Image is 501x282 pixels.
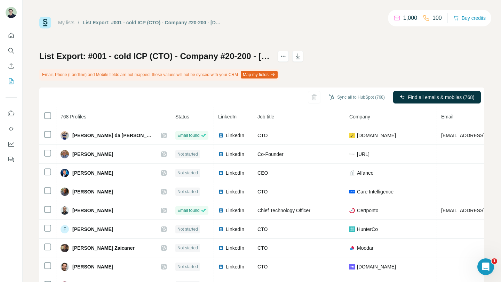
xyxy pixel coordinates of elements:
[177,170,198,176] span: Not started
[257,114,274,119] span: Job title
[408,94,474,101] span: Find all emails & mobiles (768)
[218,151,224,157] img: LinkedIn logo
[6,138,17,150] button: Dashboard
[177,189,198,195] span: Not started
[226,132,244,139] span: LinkedIn
[177,226,198,232] span: Not started
[477,258,494,275] iframe: Intercom live chat
[357,263,396,270] span: [DOMAIN_NAME]
[39,17,51,28] img: Surfe Logo
[6,29,17,42] button: Quick start
[218,264,224,269] img: LinkedIn logo
[226,244,244,251] span: LinkedIn
[61,263,69,271] img: Avatar
[257,245,268,251] span: CTO
[349,245,355,251] img: company-logo
[39,69,279,81] div: Email, Phone (Landline) and Mobile fields are not mapped, these values will not be synced with yo...
[6,123,17,135] button: Use Surfe API
[177,264,198,270] span: Not started
[357,188,393,195] span: Care Intelligence
[453,13,486,23] button: Buy credits
[257,151,284,157] span: Co-Founder
[241,71,278,78] button: Map my fields
[492,258,497,264] span: 1
[218,226,224,232] img: LinkedIn logo
[61,150,69,158] img: Avatar
[226,151,244,158] span: LinkedIn
[6,60,17,72] button: Enrich CSV
[226,207,244,214] span: LinkedIn
[177,245,198,251] span: Not started
[226,188,244,195] span: LinkedIn
[61,114,86,119] span: 768 Profiles
[6,153,17,166] button: Feedback
[177,207,199,214] span: Email found
[324,92,390,102] button: Sync all to HubSpot (768)
[257,208,310,213] span: Chief Technology Officer
[218,245,224,251] img: LinkedIn logo
[257,264,268,269] span: CTO
[83,19,221,26] div: List Export: #001 - cold ICP (CTO) - Company #20-200 - [DATE] 23:32
[72,151,113,158] span: [PERSON_NAME]
[61,188,69,196] img: Avatar
[58,20,74,25] a: My lists
[226,169,244,176] span: LinkedIn
[39,51,271,62] h1: List Export: #001 - cold ICP (CTO) - Company #20-200 - [DATE] 23:32
[218,114,237,119] span: LinkedIn
[72,132,154,139] span: [PERSON_NAME] da [PERSON_NAME]
[177,151,198,157] span: Not started
[357,244,373,251] span: Moodar
[357,132,396,139] span: [DOMAIN_NAME]
[357,151,369,158] span: [URL]
[175,114,189,119] span: Status
[72,226,113,233] span: [PERSON_NAME]
[226,263,244,270] span: LinkedIn
[218,208,224,213] img: LinkedIn logo
[349,114,370,119] span: Company
[6,75,17,88] button: My lists
[72,188,113,195] span: [PERSON_NAME]
[393,91,481,103] button: Find all emails & mobiles (768)
[61,225,69,233] div: F
[432,14,442,22] p: 100
[349,264,355,269] img: company-logo
[349,133,355,138] img: company-logo
[218,133,224,138] img: LinkedIn logo
[257,226,268,232] span: CTO
[257,189,268,194] span: CTO
[78,19,79,26] li: /
[61,244,69,252] img: Avatar
[349,154,355,155] img: company-logo
[349,189,355,194] img: company-logo
[357,207,378,214] span: Certponto
[257,133,268,138] span: CTO
[349,226,355,232] img: company-logo
[349,208,355,213] img: company-logo
[177,132,199,139] span: Email found
[6,7,17,18] img: Avatar
[357,226,378,233] span: HunterCo
[357,169,373,176] span: Alfaneo
[278,51,289,62] button: actions
[218,170,224,176] img: LinkedIn logo
[61,206,69,215] img: Avatar
[72,244,135,251] span: [PERSON_NAME] Zaicaner
[6,44,17,57] button: Search
[6,107,17,120] button: Use Surfe on LinkedIn
[72,207,113,214] span: [PERSON_NAME]
[403,14,417,22] p: 1,000
[257,170,268,176] span: CEO
[72,263,113,270] span: [PERSON_NAME]
[61,169,69,177] img: Avatar
[72,169,113,176] span: [PERSON_NAME]
[61,131,69,140] img: Avatar
[218,189,224,194] img: LinkedIn logo
[441,114,453,119] span: Email
[226,226,244,233] span: LinkedIn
